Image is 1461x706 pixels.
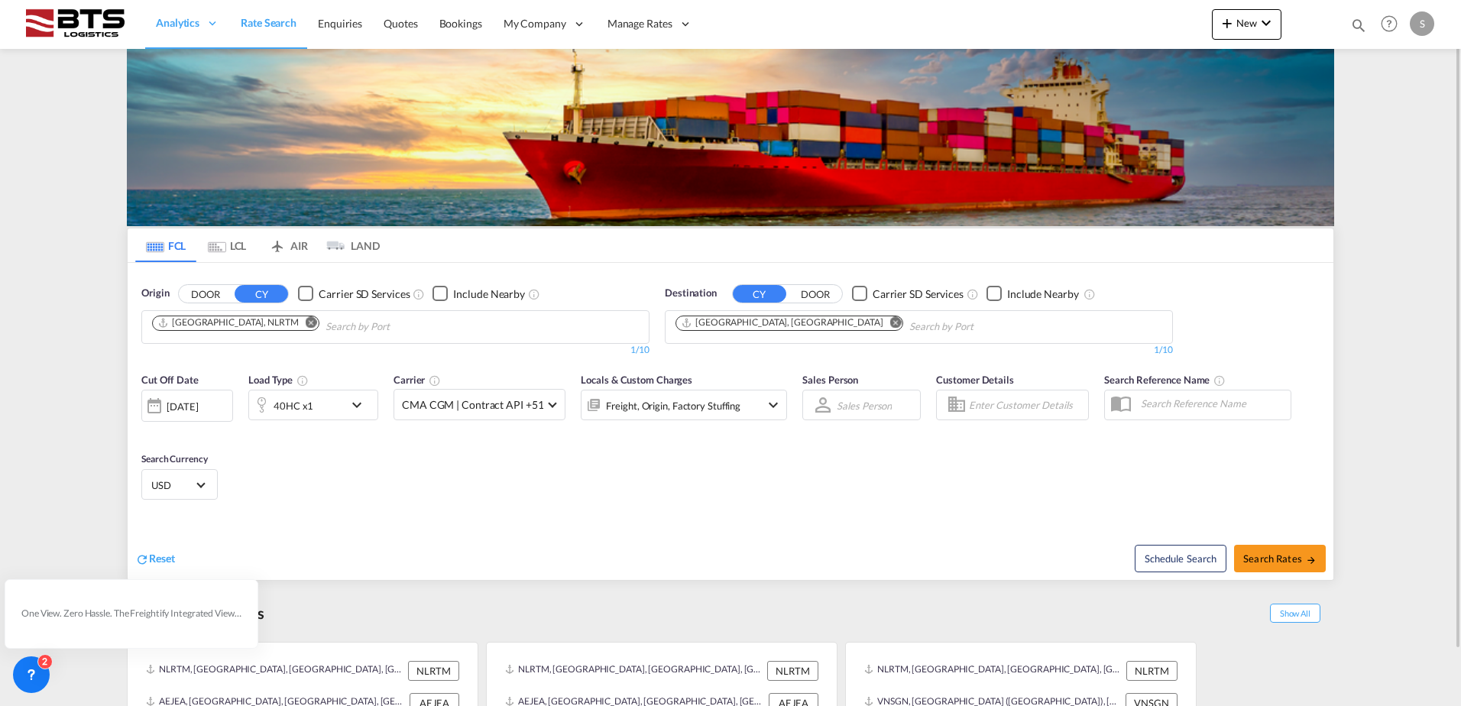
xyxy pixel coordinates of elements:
md-tab-item: LAND [319,228,380,262]
md-tab-item: AIR [258,228,319,262]
span: CMA CGM | Contract API +51 [402,397,543,413]
img: LCL+%26+FCL+BACKGROUND.png [127,49,1334,226]
span: Search Reference Name [1104,374,1226,386]
md-checkbox: Checkbox No Ink [432,286,525,302]
div: NLRTM [767,661,818,681]
md-icon: icon-arrow-right [1306,555,1317,565]
span: Carrier [394,374,441,386]
span: Sales Person [802,374,858,386]
span: Destination [665,286,717,301]
span: Search Currency [141,453,208,465]
div: NLRTM, Rotterdam, Netherlands, Western Europe, Europe [864,661,1122,681]
span: Locals & Custom Charges [581,374,692,386]
md-tab-item: FCL [135,228,196,262]
md-icon: icon-chevron-down [764,396,782,414]
div: Freight Origin Factory Stuffingicon-chevron-down [581,390,787,420]
md-icon: icon-airplane [268,237,287,248]
span: Help [1376,11,1402,37]
div: icon-refreshReset [135,551,175,568]
md-datepicker: Select [141,420,153,441]
div: S [1410,11,1434,36]
button: Remove [296,316,319,332]
span: Cut Off Date [141,374,199,386]
md-chips-wrap: Chips container. Use arrow keys to select chips. [150,311,477,339]
md-icon: Unchecked: Ignores neighbouring ports when fetching rates.Checked : Includes neighbouring ports w... [528,288,540,300]
button: Remove [880,316,902,332]
input: Enter Customer Details [969,393,1084,416]
md-pagination-wrapper: Use the left and right arrow keys to navigate between tabs [135,228,380,262]
span: New [1218,17,1275,29]
div: 40HC x1icon-chevron-down [248,390,378,420]
div: NLRTM [408,661,459,681]
div: Carrier SD Services [873,287,964,302]
span: Bookings [439,17,482,30]
md-icon: Unchecked: Ignores neighbouring ports when fetching rates.Checked : Includes neighbouring ports w... [1084,288,1096,300]
span: Manage Rates [607,16,672,31]
div: icon-magnify [1350,17,1367,40]
md-tab-item: LCL [196,228,258,262]
div: Jebel Ali, AEJEA [681,316,883,329]
button: Note: By default Schedule search will only considerorigin ports, destination ports and cut off da... [1135,545,1226,572]
div: 1/10 [141,344,650,357]
md-icon: icon-chevron-down [348,396,374,414]
div: 40HC x1 [274,395,313,416]
div: Help [1376,11,1410,38]
md-icon: icon-refresh [135,552,149,566]
button: DOOR [789,285,842,303]
div: NLRTM, Rotterdam, Netherlands, Western Europe, Europe [505,661,763,681]
span: Reset [149,552,175,565]
input: Chips input. [909,315,1054,339]
img: cdcc71d0be7811ed9adfbf939d2aa0e8.png [23,7,126,41]
div: Freight Origin Factory Stuffing [606,395,740,416]
button: Search Ratesicon-arrow-right [1234,545,1326,572]
md-icon: icon-plus 400-fg [1218,14,1236,32]
div: NLRTM [1126,661,1178,681]
md-checkbox: Checkbox No Ink [986,286,1079,302]
input: Chips input. [326,315,471,339]
span: My Company [504,16,566,31]
md-checkbox: Checkbox No Ink [852,286,964,302]
div: Press delete to remove this chip. [681,316,886,329]
div: OriginDOOR CY Checkbox No InkUnchecked: Search for CY (Container Yard) services for all selected ... [128,263,1333,580]
span: Customer Details [936,374,1013,386]
span: Enquiries [318,17,362,30]
span: Origin [141,286,169,301]
md-select: Sales Person [835,394,893,416]
div: Carrier SD Services [319,287,410,302]
div: Press delete to remove this chip. [157,316,302,329]
md-icon: Unchecked: Search for CY (Container Yard) services for all selected carriers.Checked : Search for... [413,288,425,300]
span: Rate Search [241,16,296,29]
md-icon: icon-chevron-down [1257,14,1275,32]
md-chips-wrap: Chips container. Use arrow keys to select chips. [673,311,1061,339]
div: [DATE] [167,400,198,413]
md-icon: icon-magnify [1350,17,1367,34]
span: USD [151,478,194,492]
div: Rotterdam, NLRTM [157,316,299,329]
div: Include Nearby [1007,287,1079,302]
md-icon: Your search will be saved by the below given name [1213,374,1226,387]
div: Include Nearby [453,287,525,302]
div: [DATE] [141,390,233,422]
md-select: Select Currency: $ USDUnited States Dollar [150,474,209,496]
button: CY [733,285,786,303]
span: Load Type [248,374,309,386]
span: Quotes [384,17,417,30]
md-icon: icon-information-outline [296,374,309,387]
md-icon: Unchecked: Search for CY (Container Yard) services for all selected carriers.Checked : Search for... [967,288,979,300]
button: DOOR [179,285,232,303]
button: CY [235,285,288,303]
md-icon: The selected Trucker/Carrierwill be displayed in the rate results If the rates are from another f... [429,374,441,387]
span: Search Rates [1243,552,1317,565]
span: Analytics [156,15,199,31]
div: 1/10 [665,344,1173,357]
div: NLRTM, Rotterdam, Netherlands, Western Europe, Europe [146,661,404,681]
input: Search Reference Name [1133,392,1291,415]
span: Show All [1270,604,1320,623]
md-checkbox: Checkbox No Ink [298,286,410,302]
button: icon-plus 400-fgNewicon-chevron-down [1212,9,1281,40]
